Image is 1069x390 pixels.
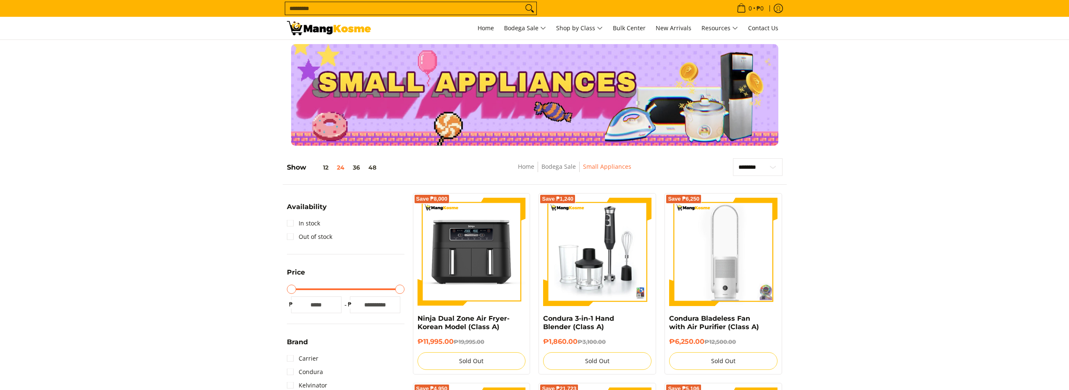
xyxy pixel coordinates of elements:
button: 12 [306,164,333,171]
a: Resources [697,17,742,39]
span: Shop by Class [556,23,603,34]
summary: Open [287,339,308,352]
span: ₱ [287,300,295,309]
button: Search [523,2,536,15]
summary: Open [287,204,327,217]
span: Bulk Center [613,24,646,32]
span: Contact Us [748,24,778,32]
span: Availability [287,204,327,210]
a: Condura 3-in-1 Hand Blender (Class A) [543,314,614,331]
a: Carrier [287,352,318,365]
a: In stock [287,217,320,230]
span: New Arrivals [656,24,691,32]
span: Save ₱6,250 [668,196,699,202]
a: Bulk Center [609,17,650,39]
del: ₱3,100.00 [578,338,606,345]
span: ₱0 [755,5,765,11]
a: Ninja Dual Zone Air Fryer- Korean Model (Class A) [418,314,510,331]
a: Bodega Sale [541,162,576,170]
h6: ₱1,860.00 [543,338,651,346]
a: Small Appliances [583,162,631,170]
button: 24 [333,164,349,171]
a: Condura Bladeless Fan with Air Purifier (Class A) [669,314,759,331]
span: Save ₱8,000 [416,196,448,202]
span: Resources [701,23,738,34]
h6: ₱6,250.00 [669,338,777,346]
a: Contact Us [744,17,783,39]
a: Shop by Class [552,17,607,39]
span: Brand [287,339,308,346]
span: Bodega Sale [504,23,546,34]
h6: ₱11,995.00 [418,338,526,346]
button: Sold Out [669,352,777,370]
span: ₱ [346,300,354,309]
a: Out of stock [287,230,332,243]
a: Condura [287,365,323,379]
img: ninja-dual-zone-air-fryer-full-view-mang-kosme [418,198,526,306]
span: 0 [747,5,753,11]
del: ₱19,995.00 [454,338,484,345]
del: ₱12,500.00 [704,338,736,345]
h5: Show [287,163,381,172]
img: condura-hand-blender-front-full-what's-in-the-box-view-mang-kosme [543,198,651,306]
summary: Open [287,269,305,282]
img: Small Appliances l Mang Kosme: Home Appliances Warehouse Sale | Page 2 [287,21,371,35]
a: Home [473,17,498,39]
span: Price [287,269,305,276]
span: Home [478,24,494,32]
button: 48 [364,164,381,171]
button: 36 [349,164,364,171]
a: New Arrivals [651,17,696,39]
span: • [734,4,766,13]
nav: Main Menu [379,17,783,39]
img: Condura Bladeless Fan with Air Purifier (Class A) [669,198,777,306]
button: Sold Out [543,352,651,370]
span: Save ₱1,240 [542,196,573,202]
nav: Breadcrumbs [457,162,693,181]
a: Home [518,162,534,170]
button: Sold Out [418,352,526,370]
a: Bodega Sale [500,17,550,39]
